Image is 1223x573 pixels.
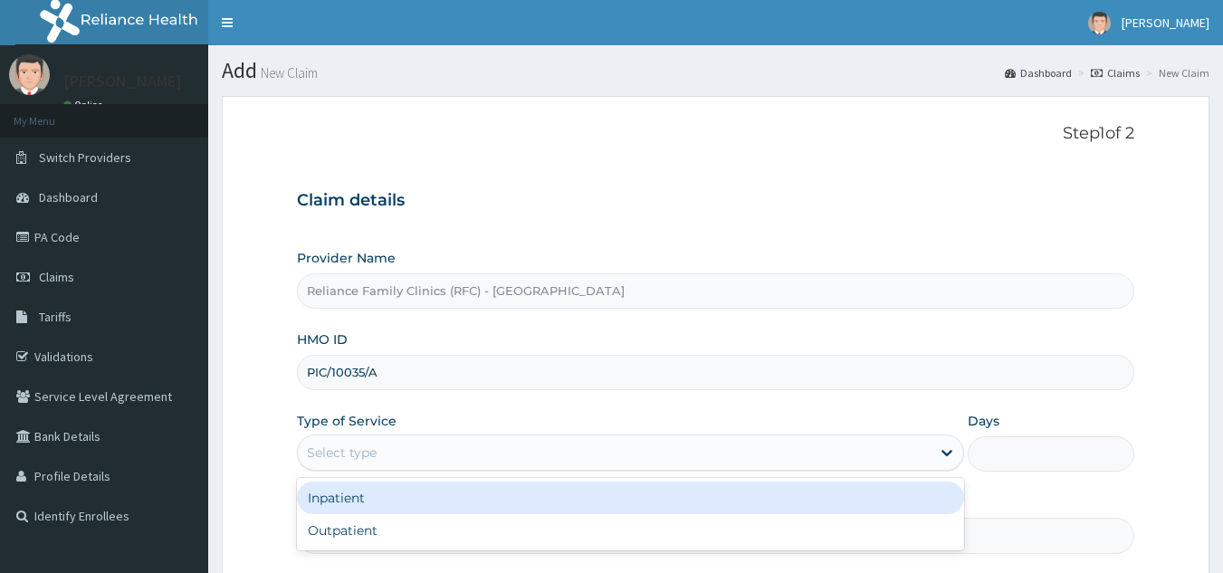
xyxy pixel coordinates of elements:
[1091,65,1140,81] a: Claims
[63,73,182,90] p: [PERSON_NAME]
[39,149,131,166] span: Switch Providers
[39,269,74,285] span: Claims
[297,412,397,430] label: Type of Service
[297,124,1135,144] p: Step 1 of 2
[297,191,1135,211] h3: Claim details
[257,66,318,80] small: New Claim
[297,330,348,349] label: HMO ID
[1088,12,1111,34] img: User Image
[9,54,50,95] img: User Image
[297,482,964,514] div: Inpatient
[39,309,72,325] span: Tariffs
[297,249,396,267] label: Provider Name
[39,189,98,205] span: Dashboard
[222,59,1209,82] h1: Add
[1005,65,1072,81] a: Dashboard
[63,99,107,111] a: Online
[1122,14,1209,31] span: [PERSON_NAME]
[297,355,1135,390] input: Enter HMO ID
[1142,65,1209,81] li: New Claim
[968,412,999,430] label: Days
[307,444,377,462] div: Select type
[297,514,964,547] div: Outpatient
